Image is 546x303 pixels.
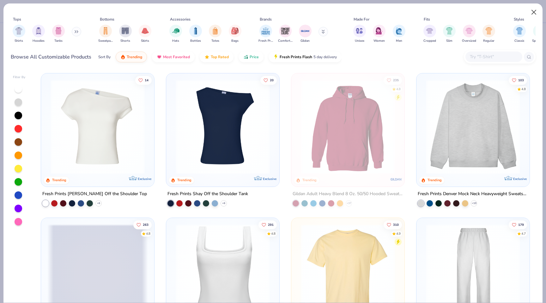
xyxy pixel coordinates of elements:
[373,39,385,43] span: Women
[136,76,152,84] button: Like
[13,75,26,80] div: Filter By
[280,54,312,59] span: Fresh Prints Flash
[250,54,259,59] span: Price
[98,25,113,43] div: filter for Sweatpants
[116,52,147,62] button: Trending
[469,53,518,60] input: Try "T-Shirt"
[273,80,373,174] img: af1e0f41-62ea-4e8f-9b2b-c8bb59fc549d
[483,39,494,43] span: Regular
[518,78,524,82] span: 103
[396,39,402,43] span: Men
[209,25,221,43] div: filter for Totes
[424,16,430,22] div: Fits
[300,26,310,36] img: Gildan Image
[139,25,151,43] div: filter for Skirts
[98,54,111,60] div: Sort By
[278,39,293,43] span: Comfort Colors
[11,53,91,61] div: Browse All Customizable Products
[299,25,312,43] button: filter button
[423,25,436,43] div: filter for Cropped
[518,223,524,226] span: 179
[293,190,403,198] div: Gildan Adult Heavy Blend 8 Oz. 50/50 Hooded Sweatshirt
[134,220,152,229] button: Like
[298,80,398,174] img: 01756b78-01f6-4cc6-8d8a-3c30c1a0c8ac
[47,80,148,174] img: a1c94bf0-cbc2-4c5c-96ec-cab3b8502a7f
[471,201,476,205] span: + 10
[138,177,151,181] span: Exclusive
[396,87,401,91] div: 4.8
[97,201,100,205] span: + 6
[146,231,151,236] div: 4.8
[120,54,125,59] img: trending.gif
[13,25,25,43] div: filter for Shirts
[163,54,190,59] span: Most Favorited
[260,76,277,84] button: Like
[13,16,21,22] div: Tops
[119,25,132,43] button: filter button
[211,39,219,43] span: Totes
[423,39,436,43] span: Cropped
[258,25,273,43] div: filter for Fresh Prints
[355,39,364,43] span: Unisex
[98,25,113,43] button: filter button
[513,177,526,181] span: Exclusive
[521,231,526,236] div: 4.7
[52,25,65,43] div: filter for Tanks
[98,39,113,43] span: Sweatpants
[261,26,270,36] img: Fresh Prints Image
[170,16,191,22] div: Accessories
[300,39,310,43] span: Gildan
[384,76,402,84] button: Like
[353,25,366,43] button: filter button
[119,25,132,43] div: filter for Shorts
[465,27,473,34] img: Oversized Image
[354,16,369,22] div: Made For
[514,16,524,22] div: Styles
[52,25,65,43] button: filter button
[145,78,149,82] span: 14
[157,54,162,59] img: most_fav.gif
[192,27,199,34] img: Bottles Image
[384,220,402,229] button: Like
[15,27,22,34] img: Shirts Image
[513,25,526,43] button: filter button
[258,39,273,43] span: Fresh Prints
[396,27,403,34] img: Men Image
[102,27,109,34] img: Sweatpants Image
[516,27,523,34] img: Classic Image
[55,27,62,34] img: Tanks Image
[263,177,276,181] span: Exclusive
[54,39,63,43] span: Tanks
[258,25,273,43] button: filter button
[211,54,229,59] span: Top Rated
[260,16,272,22] div: Brands
[273,54,278,59] img: flash.gif
[373,25,385,43] button: filter button
[143,223,149,226] span: 263
[189,25,202,43] div: filter for Bottles
[229,25,241,43] div: filter for Bags
[393,25,405,43] button: filter button
[299,25,312,43] div: filter for Gildan
[462,25,476,43] button: filter button
[32,25,45,43] button: filter button
[278,25,293,43] button: filter button
[209,25,221,43] button: filter button
[35,27,42,34] img: Hoodies Image
[173,80,273,174] img: 5716b33b-ee27-473a-ad8a-9b8687048459
[152,52,195,62] button: Most Favorited
[13,25,25,43] button: filter button
[33,39,45,43] span: Hoodies
[172,27,179,34] img: Hats Image
[462,25,476,43] div: filter for Oversized
[513,25,526,43] div: filter for Classic
[514,39,525,43] span: Classic
[189,25,202,43] button: filter button
[356,27,363,34] img: Unisex Image
[139,25,151,43] button: filter button
[278,25,293,43] div: filter for Comfort Colors
[346,201,351,205] span: + 37
[426,27,433,34] img: Cropped Image
[169,25,182,43] div: filter for Hats
[509,76,527,84] button: Like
